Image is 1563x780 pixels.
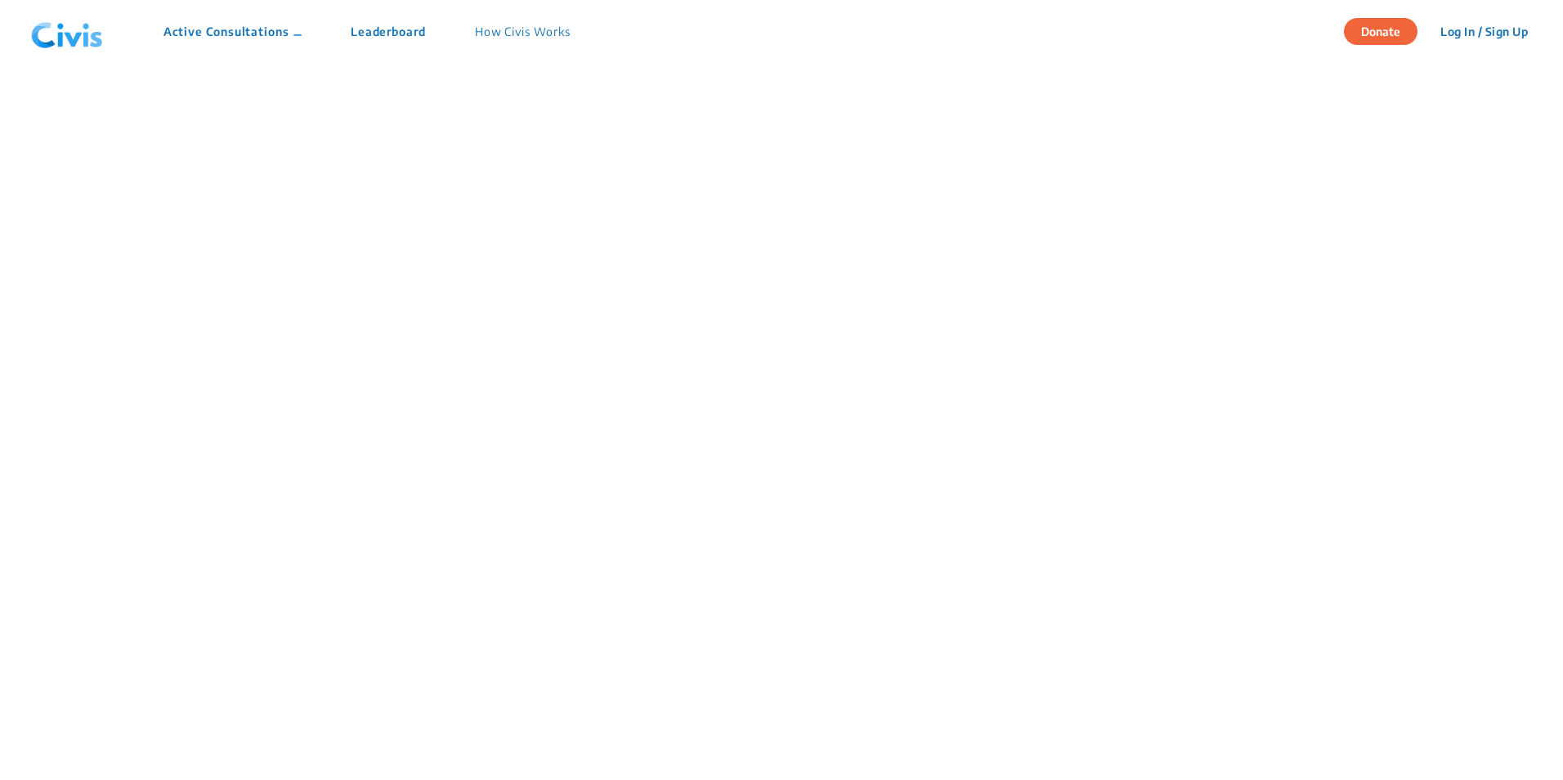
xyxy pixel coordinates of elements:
button: Log In / Sign Up [1430,19,1538,44]
p: Leaderboard [351,23,426,40]
button: Donate [1344,18,1417,45]
a: Donate [1344,22,1430,38]
p: Active Consultations [163,23,302,40]
img: navlogo.png [25,7,110,56]
p: How Civis Works [475,23,571,40]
